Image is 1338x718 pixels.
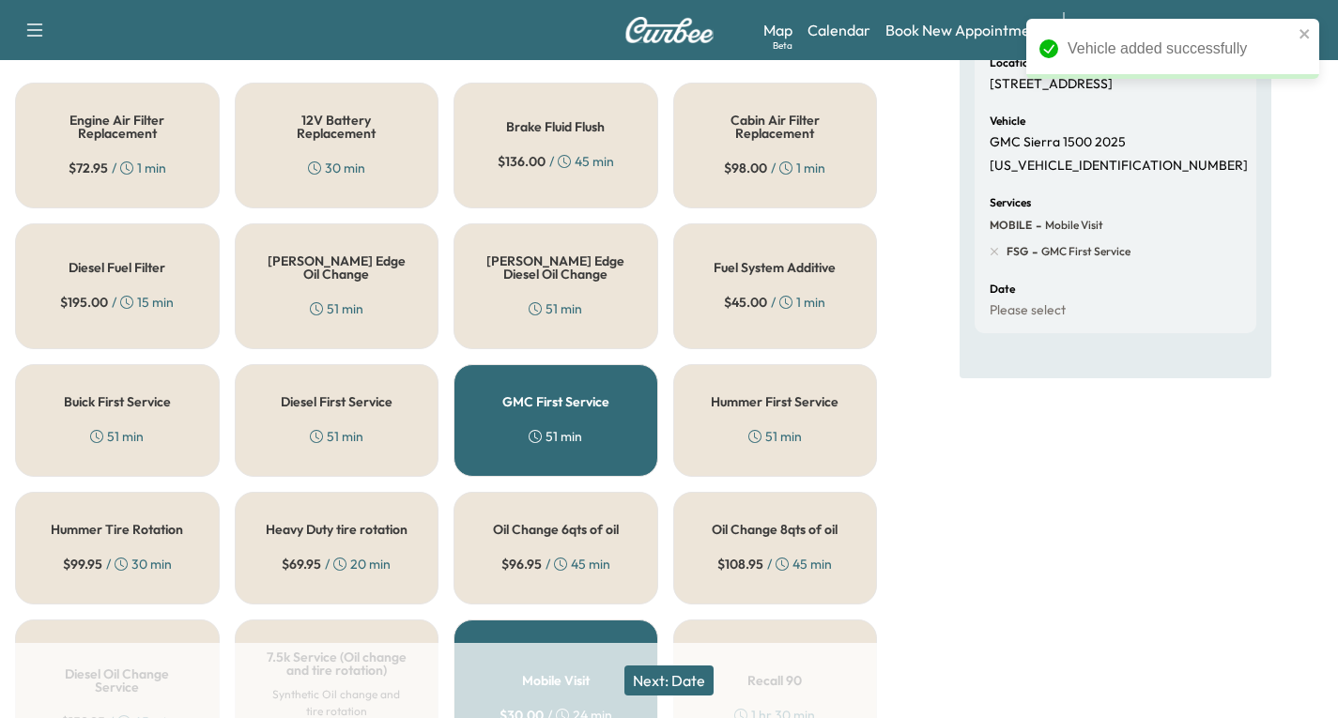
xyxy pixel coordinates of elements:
h6: Location [990,57,1036,69]
h5: 12V Battery Replacement [266,114,408,140]
span: Mobile Visit [1041,218,1103,233]
h5: GMC First Service [502,395,609,408]
span: - [1028,242,1038,261]
p: GMC Sierra 1500 2025 [990,134,1126,151]
div: / 45 min [717,555,832,573]
h5: [PERSON_NAME] Edge Oil Change [266,254,408,281]
div: Vehicle added successfully [1068,38,1293,60]
h5: Engine Air Filter Replacement [46,114,189,140]
div: / 45 min [501,555,610,573]
a: Calendar [807,19,870,41]
div: / 15 min [60,293,174,312]
p: Please select [990,302,1066,319]
p: [STREET_ADDRESS] [990,76,1113,93]
h5: Diesel Fuel Filter [69,261,165,274]
div: / 45 min [498,152,614,171]
h5: Diesel First Service [281,395,392,408]
span: $ 108.95 [717,555,763,573]
h6: Date [990,283,1015,295]
h6: Vehicle [990,115,1025,127]
div: / 1 min [724,159,825,177]
h5: Cabin Air Filter Replacement [704,114,847,140]
span: FSG [1007,244,1028,259]
span: $ 45.00 [724,293,767,312]
button: Next: Date [624,665,714,695]
h5: Heavy Duty tire rotation [266,523,408,536]
p: [US_VEHICLE_IDENTIFICATION_NUMBER] [990,158,1248,175]
div: / 1 min [69,159,166,177]
span: $ 98.00 [724,159,767,177]
div: Beta [773,38,792,53]
h5: Hummer Tire Rotation [51,523,183,536]
div: 51 min [310,427,363,446]
span: MOBILE [990,218,1032,233]
h5: Oil Change 8qts of oil [712,523,838,536]
div: / 30 min [63,555,172,573]
div: 51 min [310,299,363,318]
div: 51 min [529,299,582,318]
div: / 1 min [724,293,825,312]
h6: Services [990,197,1031,208]
button: close [1299,26,1312,41]
div: 51 min [529,427,582,446]
a: Book New Appointment [885,19,1044,41]
div: / 20 min [282,555,391,573]
h5: [PERSON_NAME] Edge Diesel Oil Change [484,254,627,281]
span: $ 72.95 [69,159,108,177]
a: MapBeta [763,19,792,41]
span: $ 96.95 [501,555,542,573]
div: 30 min [308,159,365,177]
h5: Fuel System Additive [714,261,836,274]
span: GMC First Service [1038,244,1130,259]
img: Curbee Logo [624,17,715,43]
span: $ 99.95 [63,555,102,573]
div: 51 min [748,427,802,446]
span: $ 195.00 [60,293,108,312]
h5: Brake Fluid Flush [506,120,605,133]
h5: Oil Change 6qts of oil [493,523,619,536]
h5: Buick First Service [64,395,171,408]
div: 51 min [90,427,144,446]
span: - [1032,216,1041,235]
span: $ 69.95 [282,555,321,573]
span: $ 136.00 [498,152,546,171]
h5: Hummer First Service [711,395,838,408]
